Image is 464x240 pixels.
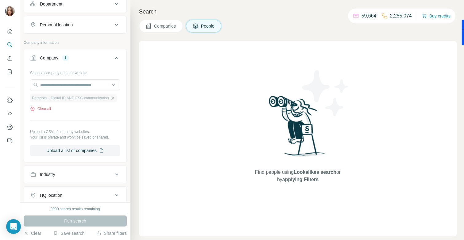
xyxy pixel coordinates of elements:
button: Upload a list of companies [30,145,120,156]
button: Use Surfe on LinkedIn [5,95,15,106]
p: Company information [24,40,127,45]
button: Clear [24,230,41,236]
button: Clear all [30,106,51,112]
h4: Search [139,7,457,16]
button: Share filters [96,230,127,236]
span: Paradots – Digital IR AND ESG communication [32,95,109,101]
button: HQ location [24,188,126,203]
button: Save search [53,230,84,236]
button: Feedback [5,135,15,146]
span: Companies [154,23,176,29]
div: Department [40,1,62,7]
button: Buy credits [422,12,450,20]
span: applying Filters [282,177,319,182]
div: 9990 search results remaining [51,206,100,212]
button: Enrich CSV [5,53,15,64]
p: Upload a CSV of company websites. [30,129,120,135]
button: Dashboard [5,122,15,133]
div: Personal location [40,22,73,28]
img: Avatar [5,6,15,16]
button: Company1 [24,51,126,68]
div: Select a company name or website [30,68,120,76]
div: Company [40,55,58,61]
span: People [201,23,215,29]
img: Surfe Illustration - Stars [298,66,353,121]
button: Search [5,39,15,50]
span: Lookalikes search [294,170,336,175]
div: Open Intercom Messenger [6,219,21,234]
div: 1 [62,55,69,61]
p: Your list is private and won't be saved or shared. [30,135,120,140]
button: My lists [5,66,15,77]
button: Use Surfe API [5,108,15,119]
p: 2,255,074 [390,12,412,20]
span: Find people using or by [249,169,347,183]
button: Personal location [24,17,126,32]
div: HQ location [40,192,62,198]
div: Industry [40,171,55,177]
button: Quick start [5,26,15,37]
img: Surfe Illustration - Woman searching with binoculars [266,94,330,162]
button: Industry [24,167,126,182]
p: 59,664 [362,12,377,20]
